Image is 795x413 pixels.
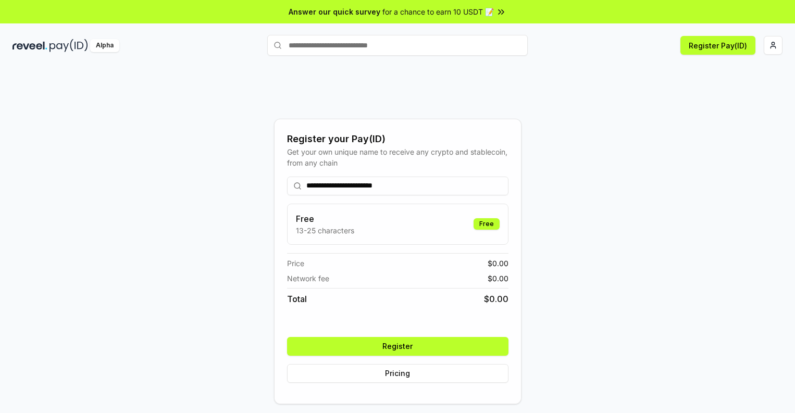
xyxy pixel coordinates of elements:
[287,293,307,305] span: Total
[287,273,329,284] span: Network fee
[488,258,508,269] span: $ 0.00
[474,218,500,230] div: Free
[287,364,508,383] button: Pricing
[680,36,755,55] button: Register Pay(ID)
[287,146,508,168] div: Get your own unique name to receive any crypto and stablecoin, from any chain
[296,225,354,236] p: 13-25 characters
[49,39,88,52] img: pay_id
[13,39,47,52] img: reveel_dark
[287,258,304,269] span: Price
[289,6,380,17] span: Answer our quick survey
[484,293,508,305] span: $ 0.00
[90,39,119,52] div: Alpha
[382,6,494,17] span: for a chance to earn 10 USDT 📝
[287,337,508,356] button: Register
[488,273,508,284] span: $ 0.00
[287,132,508,146] div: Register your Pay(ID)
[296,212,354,225] h3: Free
